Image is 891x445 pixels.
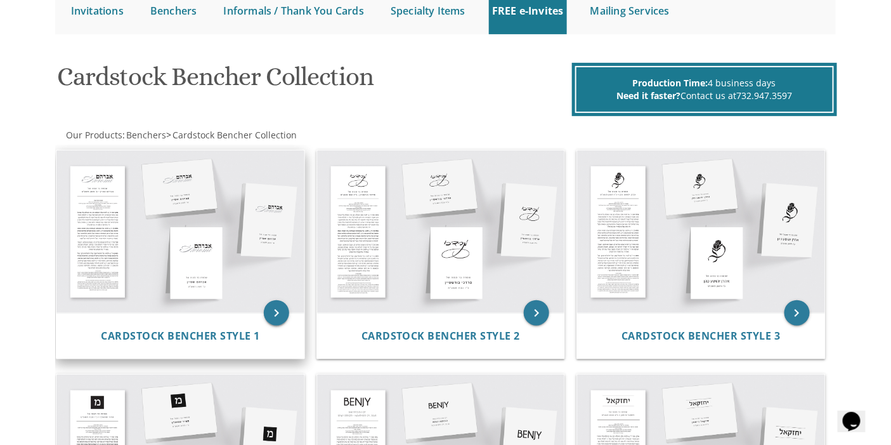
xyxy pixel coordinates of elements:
[125,129,166,141] a: Benchers
[633,77,708,89] span: Production Time:
[171,129,297,141] a: Cardstock Bencher Collection
[361,330,521,342] a: Cardstock Bencher Style 2
[58,63,569,100] h1: Cardstock Bencher Collection
[577,150,825,314] img: Cardstock Bencher Style 3
[264,300,289,326] a: keyboard_arrow_right
[101,329,260,343] span: Cardstock Bencher Style 1
[101,330,260,342] a: Cardstock Bencher Style 1
[55,129,446,142] div: :
[56,150,304,314] img: Cardstock Bencher Style 1
[126,129,166,141] span: Benchers
[166,129,297,141] span: >
[317,150,565,314] img: Cardstock Bencher Style 2
[838,394,878,432] iframe: chat widget
[524,300,549,326] a: keyboard_arrow_right
[736,90,792,102] a: 732.947.3597
[65,129,122,141] a: Our Products
[361,329,521,343] span: Cardstock Bencher Style 2
[575,66,834,113] div: 4 business days Contact us at
[621,329,781,343] span: Cardstock Bencher Style 3
[784,300,810,326] a: keyboard_arrow_right
[616,90,680,102] span: Need it faster?
[172,129,297,141] span: Cardstock Bencher Collection
[621,330,781,342] a: Cardstock Bencher Style 3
